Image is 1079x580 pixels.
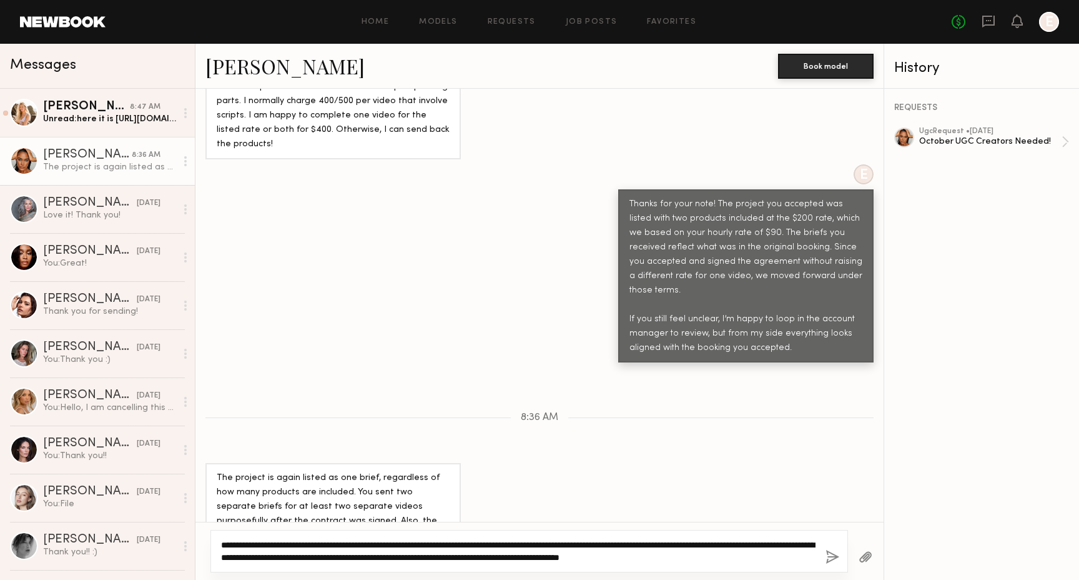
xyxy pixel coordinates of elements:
div: [PERSON_NAME] [43,534,137,546]
div: [PERSON_NAME] [43,437,137,450]
div: [DATE] [137,342,160,354]
a: Job Posts [566,18,618,26]
div: [PERSON_NAME] [43,101,130,113]
span: 8:36 AM [521,412,558,423]
div: [DATE] [137,294,160,306]
div: October UGC Creators Needed! [919,136,1062,147]
div: Unread: here it is [URL][DOMAIN_NAME] [43,113,176,125]
div: [DATE] [137,390,160,402]
div: Thank you for sending! [43,306,176,317]
div: [PERSON_NAME] [43,341,137,354]
div: You: Great! [43,257,176,269]
a: ugcRequest •[DATE]October UGC Creators Needed! [919,127,1069,156]
div: [PERSON_NAME] [43,389,137,402]
div: History [894,61,1069,76]
span: Messages [10,58,76,72]
div: [DATE] [137,246,160,257]
div: [PERSON_NAME] [43,245,137,257]
div: ugc Request • [DATE] [919,127,1062,136]
div: You: Thank you :) [43,354,176,366]
div: You: Thank you!! [43,450,176,462]
div: You: Hello, I am cancelling this booking due to no response. [43,402,176,414]
div: Thanks for your note! The project you accepted was listed with two products included at the $200 ... [629,197,862,355]
div: 8:36 AM [132,149,160,161]
div: [PERSON_NAME] [43,486,137,498]
div: [DATE] [137,438,160,450]
a: Favorites [647,18,696,26]
a: [PERSON_NAME] [205,52,365,79]
div: [DATE] [137,197,160,209]
a: Book model [778,60,874,71]
div: [PERSON_NAME] [43,149,132,161]
button: Book model [778,54,874,79]
div: 8:47 AM [130,101,160,113]
div: [PERSON_NAME] [43,197,137,209]
div: The project is again listed as one brief, regardless of how many products are included. You sent ... [43,161,176,173]
div: [DATE] [137,486,160,498]
div: [PERSON_NAME] [43,293,137,306]
div: Love it! Thank you! [43,209,176,221]
div: Thank you!! :) [43,546,176,558]
div: Hi! It say one brief in the listing, and this is clearly two for two separate videos that involve... [217,66,450,152]
a: Models [419,18,457,26]
div: [DATE] [137,534,160,546]
a: Home [362,18,390,26]
a: E [1039,12,1059,32]
div: You: File [43,498,176,510]
a: Requests [488,18,536,26]
div: REQUESTS [894,104,1069,112]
